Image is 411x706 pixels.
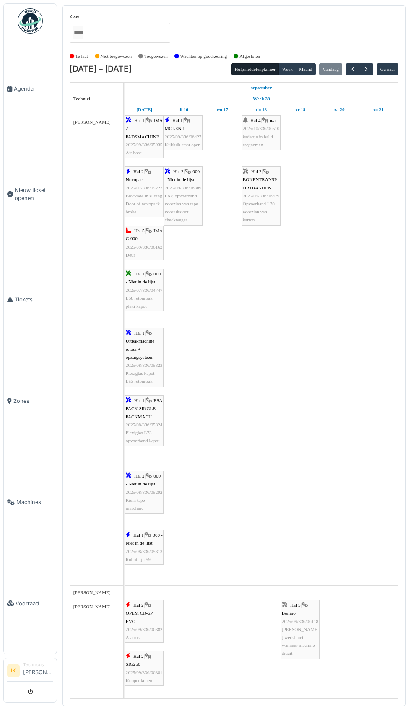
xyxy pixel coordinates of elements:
span: OPEM CR-6P EVO [126,610,153,623]
div: | [126,227,163,259]
div: | [243,168,280,224]
a: Tickets [4,249,57,350]
a: Nieuw ticket openen [4,140,57,249]
span: Hal 4 [250,118,261,123]
div: | [126,329,163,385]
span: 2025/07/336/05227 [126,185,163,190]
div: | [243,117,280,149]
span: kadertje in hal 4 wegnemen [243,134,273,147]
div: | [126,652,163,685]
div: | [126,270,163,310]
button: Week [278,63,296,75]
li: [PERSON_NAME] [23,662,53,680]
span: Nieuw ticket openen [15,186,53,202]
a: 21 september 2025 [371,104,386,115]
span: Koopetiketten [126,678,152,683]
label: Zone [70,13,79,20]
span: Tickets [15,296,53,304]
span: 2025/07/336/04747 [126,288,163,293]
a: 15 september 2025 [134,104,154,115]
span: Plexiglas kapot L53 retourbak [126,371,155,384]
span: Voorraad [16,600,53,607]
span: [PERSON_NAME] [73,590,111,595]
button: Maand [296,63,316,75]
button: Volgende [359,63,373,75]
a: Week 38 [251,93,272,104]
span: Kijkluik staat open [165,142,200,147]
span: Air hose [126,150,142,155]
a: 16 september 2025 [177,104,190,115]
a: Voorraad [4,553,57,654]
span: Bonino [282,610,296,615]
label: Niet toegewezen [100,53,132,60]
div: | [126,531,163,563]
input: Alles [73,26,83,39]
a: Machines [4,452,57,553]
span: 2025/08/336/05813 [126,549,163,554]
span: Novopac [126,177,143,182]
span: MOLEN 1 [165,126,185,131]
span: Robot lijn 59 [126,557,151,562]
div: | [282,601,319,657]
label: Afgesloten [239,53,260,60]
div: | [126,397,163,445]
span: 2025/09/336/06381 [126,670,163,675]
button: Vorige [346,63,360,75]
span: Hal 2 [133,654,144,659]
span: Zones [13,397,53,405]
span: ESA PACK SINGLE PACKMACH [126,398,162,419]
span: Hal 1 [134,330,145,335]
span: 2025/08/336/05292 [126,490,163,495]
span: Uitpakmachine retour + opzuigsysteem [126,338,154,359]
span: Hal 1 [134,118,145,123]
a: 17 september 2025 [214,104,230,115]
span: 2025/08/336/05824 [126,422,163,427]
span: Hal 2 [133,602,144,607]
a: 20 september 2025 [332,104,347,115]
span: Agenda [14,85,53,93]
span: Alarms [126,635,140,640]
span: 2025/09/336/06479 [243,193,280,198]
span: Technici [73,96,90,101]
span: n/a [270,118,276,123]
li: IK [7,664,20,677]
span: Hal 2 [134,473,145,478]
div: Technicus [23,662,53,668]
a: 19 september 2025 [293,104,307,115]
a: 15 september 2025 [249,83,274,93]
div: | [126,117,163,157]
span: Blockade in sliding Door of novopack broke [126,193,162,214]
span: Machines [16,498,53,506]
span: 2025/09/336/06382 [126,627,163,632]
span: Hal 1 [133,532,144,537]
div: | [126,472,163,512]
span: Hal 1 [172,118,183,123]
div: | [126,601,163,641]
span: Riem tape maschine [126,498,145,511]
h2: [DATE] – [DATE] [70,64,132,74]
div: | [165,168,202,224]
span: [PERSON_NAME] [73,119,111,125]
label: Wachten op goedkeuring [180,53,227,60]
span: Deur [126,252,135,257]
label: Toegewezen [144,53,168,60]
span: SIG250 [126,662,140,667]
button: Vandaag [319,63,342,75]
span: 2025/09/336/06118 [282,619,318,624]
span: 2025/09/336/06162 [126,244,163,249]
label: Te laat [75,53,88,60]
button: Ga naar [377,63,399,75]
span: 2025/09/336/05935 [126,142,163,147]
span: 2025/09/336/06389 [165,185,202,190]
span: 2025/10/336/06510 [243,126,280,131]
span: [PERSON_NAME] werkt niet wanneer machine draait [282,627,317,656]
span: L67; opvoerband voorzien van tape voor uitstoot checkweger [165,193,198,223]
img: Badge_color-CXgf-gQk.svg [18,8,43,34]
span: Hal 5 [134,228,145,233]
span: 2025/08/336/05823 [126,363,163,368]
span: Hal 1 [134,398,145,403]
a: 18 september 2025 [254,104,269,115]
span: Hal 1 [134,271,145,276]
span: Hal 2 [251,169,262,174]
span: Opvoerband L70 voorzien van karton [243,201,275,222]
